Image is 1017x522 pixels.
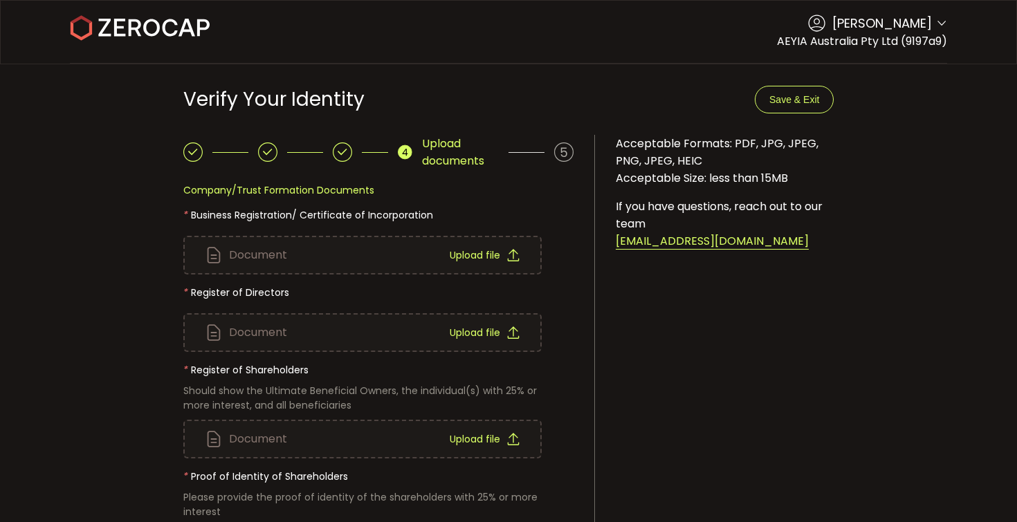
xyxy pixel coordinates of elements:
[450,250,500,260] span: Upload file
[769,94,819,105] span: Save & Exit
[616,198,823,232] span: If you have questions, reach out to our team
[422,135,499,169] span: Upload documents
[616,170,788,186] span: Acceptable Size: less than 15MB
[616,233,809,250] span: [EMAIL_ADDRESS][DOMAIN_NAME]
[948,456,1017,522] iframe: Chat Widget
[229,434,287,445] span: Document
[183,183,374,197] span: Company/Trust Formation Documents
[183,86,365,113] span: Verify Your Identity
[832,14,932,32] span: [PERSON_NAME]
[616,136,818,169] span: Acceptable Formats: PDF, JPG, JPEG, PNG, JPEG, HEIC
[229,327,287,338] span: Document
[755,86,834,113] button: Save & Exit
[450,328,500,337] span: Upload file
[450,434,500,444] span: Upload file
[777,33,947,49] span: AEYIA Australia Pty Ltd (9197a9)
[229,250,287,261] span: Document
